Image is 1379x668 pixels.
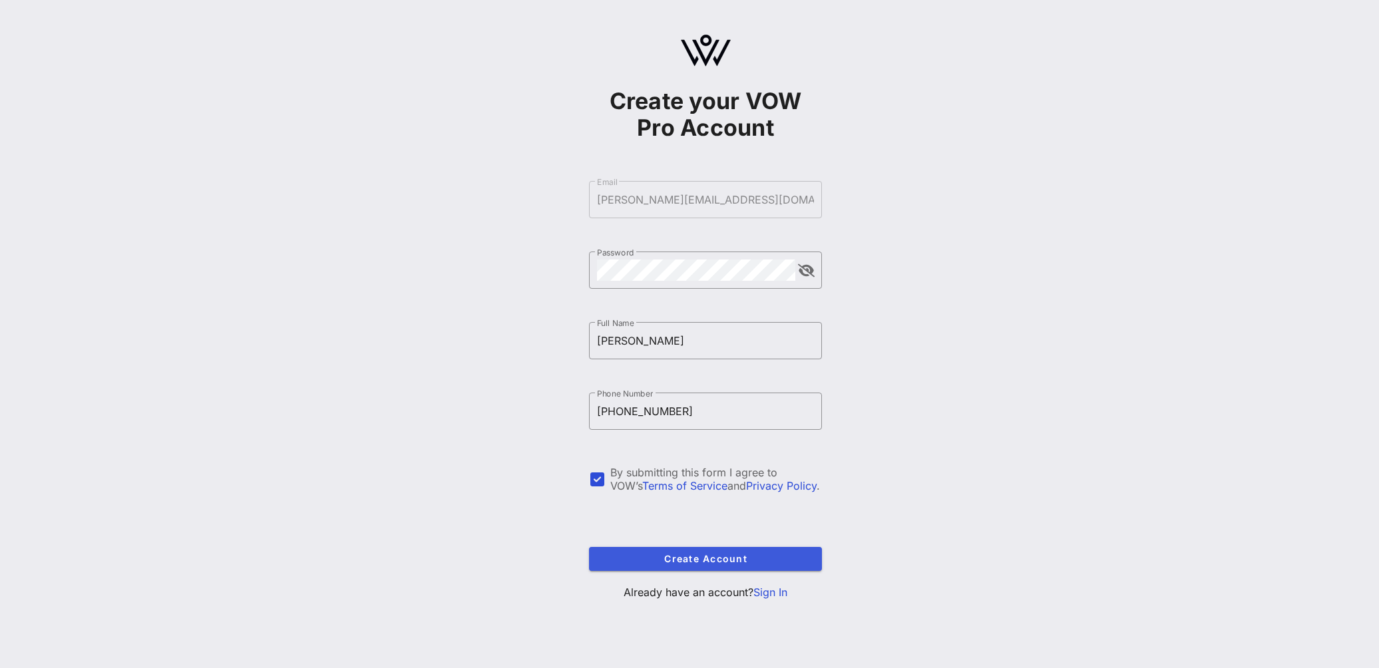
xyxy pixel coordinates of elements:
[600,553,811,564] span: Create Account
[753,585,787,599] a: Sign In
[589,584,822,600] p: Already have an account?
[798,264,815,277] button: append icon
[746,479,817,492] a: Privacy Policy
[597,248,634,257] label: Password
[589,547,822,571] button: Create Account
[597,389,653,399] label: Phone Number
[597,318,634,328] label: Full Name
[681,35,731,67] img: logo.svg
[589,88,822,141] h1: Create your VOW Pro Account
[597,177,618,187] label: Email
[610,466,822,492] div: By submitting this form I agree to VOW’s and .
[642,479,727,492] a: Terms of Service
